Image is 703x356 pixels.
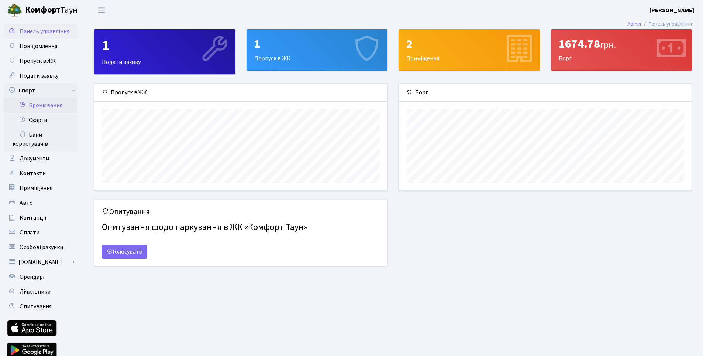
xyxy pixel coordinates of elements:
span: грн. [600,38,616,51]
button: Переключити навігацію [92,4,111,16]
b: Комфорт [25,4,61,16]
a: 2Приміщення [399,29,540,71]
span: Подати заявку [20,72,58,80]
span: Орендарі [20,273,44,281]
div: Подати заявку [94,30,235,74]
img: logo.png [7,3,22,18]
span: Приміщення [20,184,52,192]
a: [DOMAIN_NAME] [4,255,77,269]
span: Опитування [20,302,52,311]
a: Пропуск в ЖК [4,54,77,68]
a: Admin [627,20,641,28]
a: Повідомлення [4,39,77,54]
h4: Опитування щодо паркування в ЖК «Комфорт Таун» [102,219,380,236]
div: 2 [406,37,532,51]
span: Оплати [20,228,39,237]
a: Бронювання [4,98,77,113]
a: Авто [4,196,77,210]
a: Оплати [4,225,77,240]
div: 1 [254,37,380,51]
a: Квитанції [4,210,77,225]
span: Лічильники [20,288,51,296]
span: Панель управління [20,27,69,35]
span: Пропуск в ЖК [20,57,56,65]
a: Контакти [4,166,77,181]
a: 1Пропуск в ЖК [247,29,388,71]
div: Приміщення [399,30,540,70]
div: Пропуск в ЖК [94,84,387,102]
a: [PERSON_NAME] [649,6,694,15]
div: Борг [399,84,692,102]
a: Бани користувачів [4,128,77,151]
div: Пропуск в ЖК [247,30,387,70]
a: Скарги [4,113,77,128]
a: Панель управління [4,24,77,39]
a: Спорт [4,83,77,98]
nav: breadcrumb [616,16,703,32]
span: Повідомлення [20,42,57,50]
a: 1Подати заявку [94,29,235,74]
h5: Опитування [102,207,380,216]
span: Документи [20,155,49,163]
a: Голосувати [102,245,147,259]
a: Опитування [4,299,77,314]
a: Подати заявку [4,68,77,83]
a: Лічильники [4,284,77,299]
span: Контакти [20,169,46,177]
a: Приміщення [4,181,77,196]
div: Борг [551,30,692,70]
a: Орендарі [4,269,77,284]
a: Документи [4,151,77,166]
a: Особові рахунки [4,240,77,255]
span: Авто [20,199,33,207]
span: Квитанції [20,214,46,222]
b: [PERSON_NAME] [649,6,694,14]
div: 1 [102,37,228,55]
li: Панель управління [641,20,692,28]
span: Особові рахунки [20,243,63,251]
span: Таун [25,4,77,17]
div: 1674.78 [559,37,685,51]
